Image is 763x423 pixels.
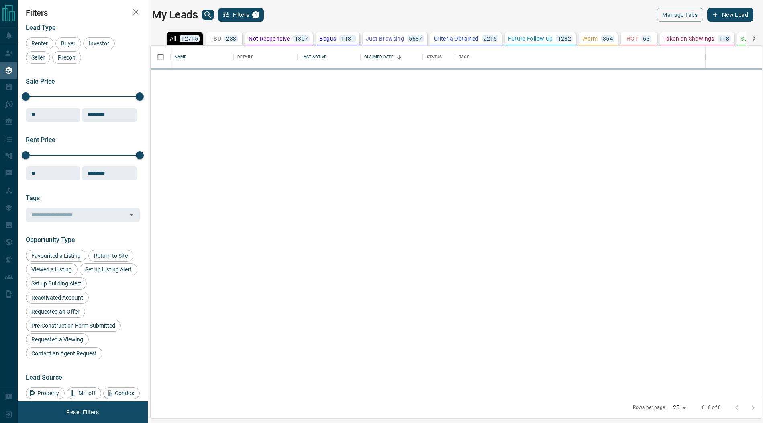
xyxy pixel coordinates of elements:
[643,36,650,41] p: 63
[394,51,405,63] button: Sort
[341,36,355,41] p: 1181
[29,350,100,357] span: Contact an Agent Request
[508,36,553,41] p: Future Follow Up
[237,46,253,68] div: Details
[91,253,131,259] span: Return to Site
[26,78,55,85] span: Sale Price
[319,36,336,41] p: Bogus
[29,294,86,301] span: Reactivated Account
[26,250,86,262] div: Favourited a Listing
[249,36,290,41] p: Not Responsive
[26,306,85,318] div: Requested an Offer
[67,387,101,399] div: MrLoft
[29,308,82,315] span: Requested an Offer
[484,36,497,41] p: 2215
[702,404,721,411] p: 0–0 of 0
[26,333,89,345] div: Requested a Viewing
[29,266,75,273] span: Viewed a Listing
[26,136,55,144] span: Rent Price
[170,36,176,41] p: All
[29,54,47,61] span: Seller
[80,263,137,275] div: Set up Listing Alert
[603,36,613,41] p: 354
[26,277,87,290] div: Set up Building Alert
[26,236,75,244] span: Opportunity Type
[126,209,137,220] button: Open
[253,12,259,18] span: 1
[233,46,298,68] div: Details
[55,37,81,49] div: Buyer
[459,46,469,68] div: Tags
[366,36,404,41] p: Just Browsing
[26,320,121,332] div: Pre-Construction Form Submitted
[226,36,236,41] p: 238
[61,405,104,419] button: Reset Filters
[175,46,187,68] div: Name
[582,36,598,41] p: Warm
[26,387,65,399] div: Property
[210,36,221,41] p: TBD
[26,347,102,359] div: Contact an Agent Request
[670,402,689,413] div: 25
[364,46,394,68] div: Claimed Date
[657,8,703,22] button: Manage Tabs
[434,36,479,41] p: Criteria Obtained
[295,36,308,41] p: 1307
[409,36,422,41] p: 5687
[55,54,78,61] span: Precon
[202,10,214,20] button: search button
[171,46,233,68] div: Name
[26,8,140,18] h2: Filters
[218,8,264,22] button: Filters1
[26,292,89,304] div: Reactivated Account
[29,336,86,343] span: Requested a Viewing
[83,37,115,49] div: Investor
[423,46,455,68] div: Status
[29,253,84,259] span: Favourited a Listing
[103,387,140,399] div: Condos
[35,390,62,396] span: Property
[152,8,198,21] h1: My Leads
[633,404,667,411] p: Rows per page:
[26,24,56,31] span: Lead Type
[719,36,729,41] p: 118
[558,36,571,41] p: 1282
[26,194,40,202] span: Tags
[75,390,98,396] span: MrLoft
[455,46,706,68] div: Tags
[360,46,423,68] div: Claimed Date
[302,46,326,68] div: Last Active
[82,266,135,273] span: Set up Listing Alert
[88,250,133,262] div: Return to Site
[52,51,81,64] div: Precon
[663,36,714,41] p: Taken on Showings
[26,374,62,381] span: Lead Source
[181,36,198,41] p: 12715
[112,390,137,396] span: Condos
[707,8,753,22] button: New Lead
[26,263,78,275] div: Viewed a Listing
[26,51,50,64] div: Seller
[58,40,78,47] span: Buyer
[86,40,112,47] span: Investor
[29,40,51,47] span: Renter
[26,37,53,49] div: Renter
[626,36,638,41] p: HOT
[29,322,118,329] span: Pre-Construction Form Submitted
[427,46,442,68] div: Status
[298,46,360,68] div: Last Active
[29,280,84,287] span: Set up Building Alert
